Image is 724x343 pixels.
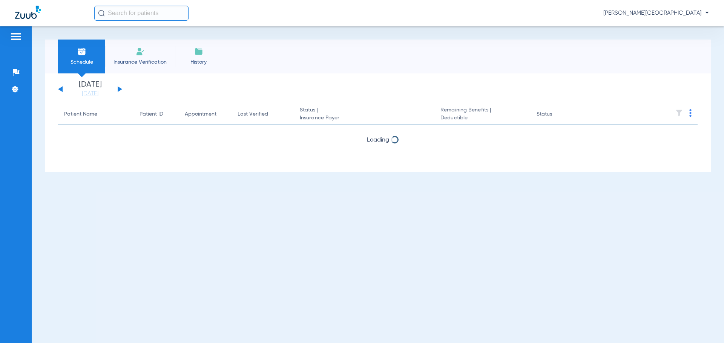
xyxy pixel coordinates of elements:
[136,47,145,56] img: Manual Insurance Verification
[77,47,86,56] img: Schedule
[140,110,163,118] div: Patient ID
[111,58,169,66] span: Insurance Verification
[94,6,189,21] input: Search for patients
[15,6,41,19] img: Zuub Logo
[675,109,683,117] img: filter.svg
[531,104,581,125] th: Status
[67,81,113,98] li: [DATE]
[367,137,389,143] span: Loading
[434,104,530,125] th: Remaining Benefits |
[98,10,105,17] img: Search Icon
[64,110,97,118] div: Patient Name
[67,90,113,98] a: [DATE]
[440,114,524,122] span: Deductible
[64,110,127,118] div: Patient Name
[300,114,428,122] span: Insurance Payer
[194,47,203,56] img: History
[181,58,216,66] span: History
[689,109,692,117] img: group-dot-blue.svg
[238,110,268,118] div: Last Verified
[238,110,288,118] div: Last Verified
[185,110,216,118] div: Appointment
[140,110,173,118] div: Patient ID
[294,104,434,125] th: Status |
[10,32,22,41] img: hamburger-icon
[603,9,709,17] span: [PERSON_NAME][GEOGRAPHIC_DATA]
[64,58,100,66] span: Schedule
[185,110,225,118] div: Appointment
